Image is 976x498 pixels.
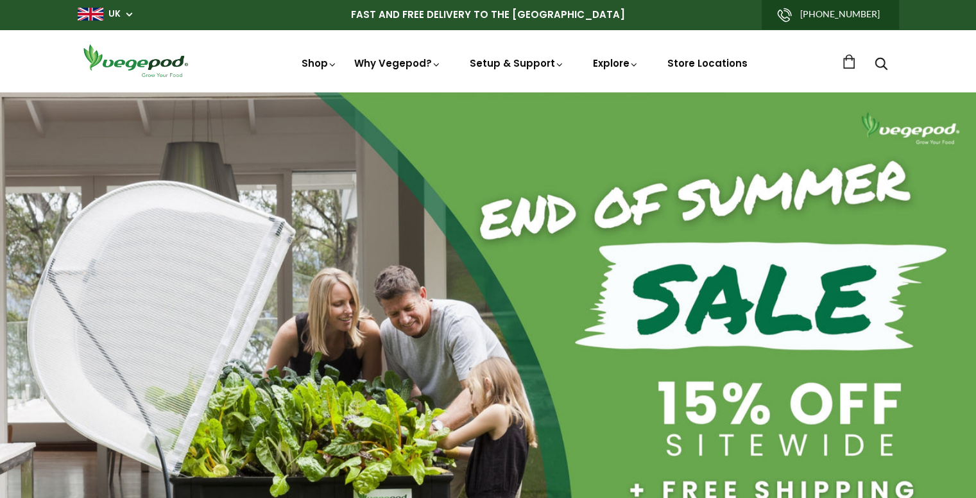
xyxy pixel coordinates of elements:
[108,8,121,21] a: UK
[354,56,441,70] a: Why Vegepod?
[78,8,103,21] img: gb_large.png
[78,42,193,79] img: Vegepod
[667,56,748,70] a: Store Locations
[593,56,639,70] a: Explore
[470,56,565,70] a: Setup & Support
[302,56,338,70] a: Shop
[875,58,887,72] a: Search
